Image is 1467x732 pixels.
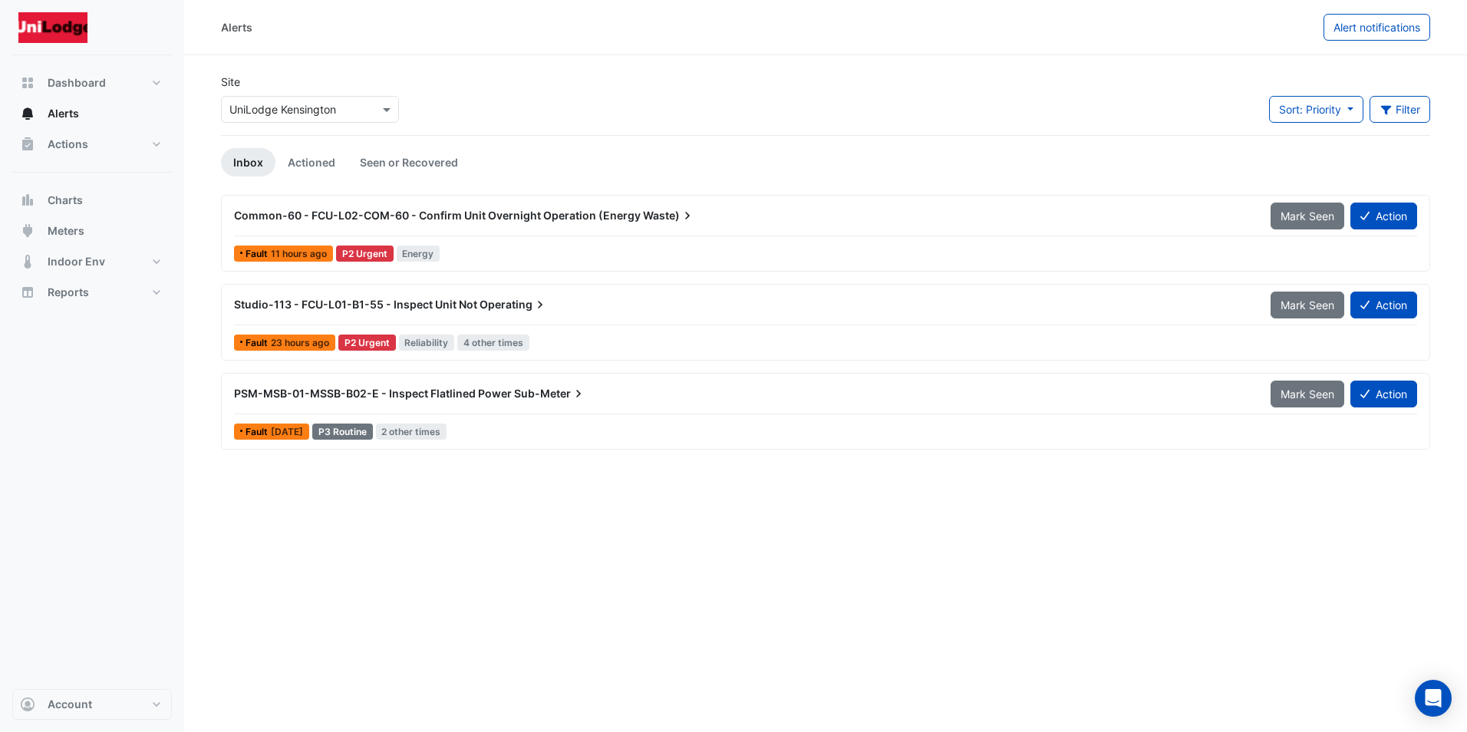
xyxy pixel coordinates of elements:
[1350,292,1417,318] button: Action
[1333,21,1420,34] span: Alert notifications
[18,12,87,43] img: Company Logo
[12,689,172,720] button: Account
[1271,381,1344,407] button: Mark Seen
[221,19,252,35] div: Alerts
[20,285,35,300] app-icon: Reports
[20,223,35,239] app-icon: Meters
[12,98,172,129] button: Alerts
[48,254,105,269] span: Indoor Env
[348,148,470,176] a: Seen or Recovered
[12,185,172,216] button: Charts
[1271,292,1344,318] button: Mark Seen
[1350,381,1417,407] button: Action
[48,193,83,208] span: Charts
[234,209,641,222] span: Common-60 - FCU-L02-COM-60 - Confirm Unit Overnight Operation (Energy
[643,208,695,223] span: Waste)
[271,248,327,259] span: Tue 07-Oct-2025 22:45 AEDT
[20,75,35,91] app-icon: Dashboard
[234,387,512,400] span: PSM-MSB-01-MSSB-B02-E - Inspect Flatlined Power
[514,386,586,401] span: Sub-Meter
[1269,96,1363,123] button: Sort: Priority
[1370,96,1431,123] button: Filter
[234,298,477,311] span: Studio-113 - FCU-L01-B1-55 - Inspect Unit Not
[48,697,92,712] span: Account
[376,424,447,440] span: 2 other times
[1281,209,1334,223] span: Mark Seen
[1415,680,1452,717] div: Open Intercom Messenger
[12,216,172,246] button: Meters
[1324,14,1430,41] button: Alert notifications
[20,137,35,152] app-icon: Actions
[1350,203,1417,229] button: Action
[312,424,373,440] div: P3 Routine
[271,337,329,348] span: Tue 07-Oct-2025 11:30 AEDT
[271,426,303,437] span: Mon 06-Oct-2025 01:00 AEDT
[246,249,271,259] span: Fault
[1281,298,1334,312] span: Mark Seen
[48,75,106,91] span: Dashboard
[48,106,79,121] span: Alerts
[397,246,440,262] span: Energy
[338,335,396,351] div: P2 Urgent
[12,129,172,160] button: Actions
[48,285,89,300] span: Reports
[480,297,548,312] span: Operating
[48,137,88,152] span: Actions
[246,427,271,437] span: Fault
[12,246,172,277] button: Indoor Env
[1271,203,1344,229] button: Mark Seen
[275,148,348,176] a: Actioned
[48,223,84,239] span: Meters
[399,335,455,351] span: Reliability
[12,277,172,308] button: Reports
[1279,103,1341,116] span: Sort: Priority
[20,193,35,208] app-icon: Charts
[336,246,394,262] div: P2 Urgent
[20,254,35,269] app-icon: Indoor Env
[246,338,271,348] span: Fault
[12,68,172,98] button: Dashboard
[1281,387,1334,401] span: Mark Seen
[221,74,240,90] label: Site
[20,106,35,121] app-icon: Alerts
[221,148,275,176] a: Inbox
[457,335,529,351] span: 4 other times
